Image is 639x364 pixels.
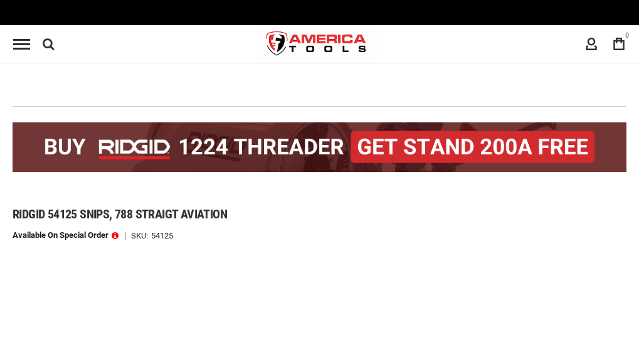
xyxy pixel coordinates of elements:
[256,21,378,68] img: America Tools
[13,206,227,222] span: Ridgid 54125 snips, 788 straigt aviation
[13,231,119,240] p: Available on Special Order
[131,232,151,240] strong: SKU
[13,122,626,172] img: BOGO: Buy the RIDGID® 1224 Threader (26092), get the 92467 200A Stand FREE!
[625,32,629,39] span: 0
[607,32,631,56] a: 0
[13,39,30,50] div: Menu
[151,232,173,240] div: 54125
[256,21,378,68] a: store logo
